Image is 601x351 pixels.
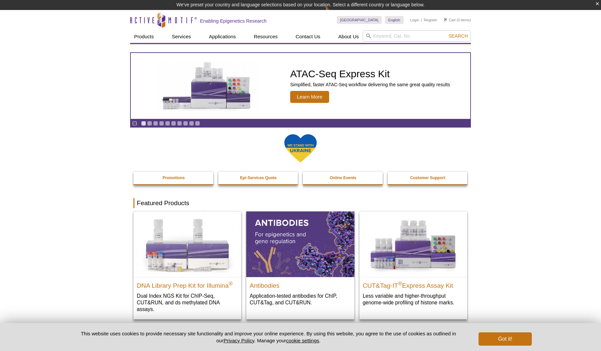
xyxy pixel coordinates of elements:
[168,30,195,43] a: Services
[183,121,188,126] a: Go to slide 8
[189,121,194,126] a: Go to slide 9
[133,211,241,319] a: DNA Library Prep Kit for Illumina DNA Library Prep Kit for Illumina® Dual Index NGS Kit for ChIP-...
[290,82,450,88] p: Simplified, faster ATAC-Seq workflow delivering the same great quality results
[290,69,450,79] h2: ATAC-Seq Express Kit
[195,121,200,126] a: Go to slide 10
[337,16,382,24] a: [GEOGRAPHIC_DATA]
[385,16,404,24] a: English
[359,211,467,312] a: CUT&Tag-IT® Express Assay Kit CUT&Tag-IT®Express Assay Kit Less variable and higher-throughput ge...
[388,172,468,184] a: Customer Support
[137,279,238,289] h2: DNA Library Prep Kit for Illumina
[147,121,152,126] a: Go to slide 2
[363,292,464,306] p: Less variable and higher-throughput genome-wide profiling of histone marks​.
[444,18,447,21] img: Your Cart
[286,338,319,343] button: cookie settings
[141,121,146,126] a: Go to slide 1
[250,279,351,289] h2: Antibodies
[449,33,468,39] span: Search
[153,121,158,126] a: Go to slide 3
[177,121,182,126] a: Go to slide 7
[159,121,164,126] a: Go to slide 4
[171,121,176,126] a: Go to slide 6
[292,30,324,43] a: Contact Us
[132,121,137,126] a: Toggle autoplay
[444,16,471,24] li: (0 items)
[334,30,363,43] a: About Us
[133,172,214,184] a: Promotions
[250,30,282,43] a: Resources
[410,18,419,22] a: Login
[359,211,467,277] img: CUT&Tag-IT® Express Assay Kit
[133,198,468,208] h2: Featured Products
[152,61,262,111] img: ATAC-Seq Express Kit
[479,332,532,346] button: Got it!
[290,91,329,103] span: Learn More
[131,53,470,119] a: ATAC-Seq Express Kit ATAC-Seq Express Kit Simplified, faster ATAC-Seq workflow delivering the sam...
[218,172,299,184] a: Epi-Services Quote
[424,18,437,22] a: Register
[284,134,317,163] img: We Stand With Ukraine
[131,53,470,119] article: ATAC-Seq Express Kit
[330,175,356,180] strong: Online Events
[240,175,277,180] strong: Epi-Services Quote
[133,211,241,277] img: DNA Library Prep Kit for Illumina
[363,30,471,42] input: Keyword, Cat. No.
[224,338,254,343] a: Privacy Policy
[137,292,238,313] p: Dual Index NGS Kit for ChIP-Seq, CUT&RUN, and ds methylated DNA assays.
[69,330,468,344] p: This website uses cookies to provide necessary site functionality and improve your online experie...
[130,30,158,43] a: Products
[444,18,456,22] a: Cart
[165,121,170,126] a: Go to slide 5
[246,211,354,312] a: All Antibodies Antibodies Application-tested antibodies for ChIP, CUT&Tag, and CUT&RUN.
[363,279,464,289] h2: CUT&Tag-IT Express Assay Kit
[303,172,383,184] a: Online Events
[325,5,342,21] img: Change Here
[421,16,422,24] li: |
[246,211,354,277] img: All Antibodies
[162,175,185,180] strong: Promotions
[447,33,470,39] button: Search
[205,30,240,43] a: Applications
[410,175,445,180] strong: Customer Support
[200,18,267,24] h2: Enabling Epigenetics Research
[250,292,351,306] p: Application-tested antibodies for ChIP, CUT&Tag, and CUT&RUN.
[229,280,233,286] sup: ®
[398,280,402,286] sup: ®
